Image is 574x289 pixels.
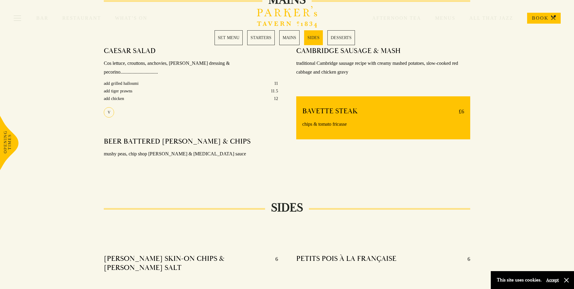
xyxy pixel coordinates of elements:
[302,107,358,116] h4: BAVETTE STEAK
[104,150,278,158] p: mushy peas, chip shop [PERSON_NAME] & [MEDICAL_DATA] sauce
[302,120,464,129] p: chips & tomato fricasse
[104,254,269,272] h4: [PERSON_NAME] SKIN-ON CHIPS & [PERSON_NAME] SALT
[279,30,300,45] a: 3 / 5
[104,59,278,77] p: Cos lettuce, crouttons, anchovies, [PERSON_NAME] dressing & pecorino...............................
[327,30,355,45] a: 5 / 5
[304,30,323,45] a: 4 / 5
[497,276,542,284] p: This site uses cookies.
[104,87,132,95] p: add tiger prawns
[461,254,470,264] p: 6
[453,107,464,116] p: £6
[274,80,278,87] p: 11
[296,59,470,77] p: traditional Cambridge sausage recipe with creamy mashed potatoes, slow-cooked red cabbage and chi...
[546,277,559,283] button: Accept
[265,201,309,215] h2: SIDES
[247,30,275,45] a: 2 / 5
[271,87,278,95] p: 11.5
[269,254,278,272] p: 6
[274,95,278,102] p: 12
[215,30,243,45] a: 1 / 5
[104,95,124,102] p: add chicken
[104,137,251,146] h4: BEER BATTERED [PERSON_NAME] & CHIPS
[104,80,139,87] p: add grilled halloumi
[296,254,396,264] h4: PETITS POIS À LA FRANÇAISE
[563,277,569,283] button: Close and accept
[104,107,114,118] div: V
